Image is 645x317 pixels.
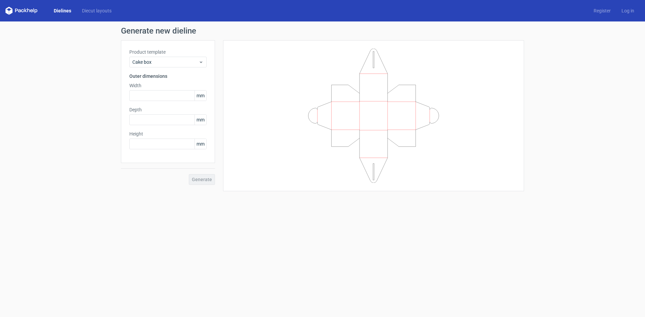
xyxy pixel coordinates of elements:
[129,130,207,137] label: Height
[121,27,524,35] h1: Generate new dieline
[77,7,117,14] a: Diecut layouts
[195,91,206,101] span: mm
[616,7,640,14] a: Log in
[132,59,199,65] span: Cake box
[48,7,77,14] a: Dielines
[195,115,206,125] span: mm
[129,82,207,89] label: Width
[195,139,206,149] span: mm
[129,49,207,55] label: Product template
[588,7,616,14] a: Register
[129,73,207,80] h3: Outer dimensions
[129,106,207,113] label: Depth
